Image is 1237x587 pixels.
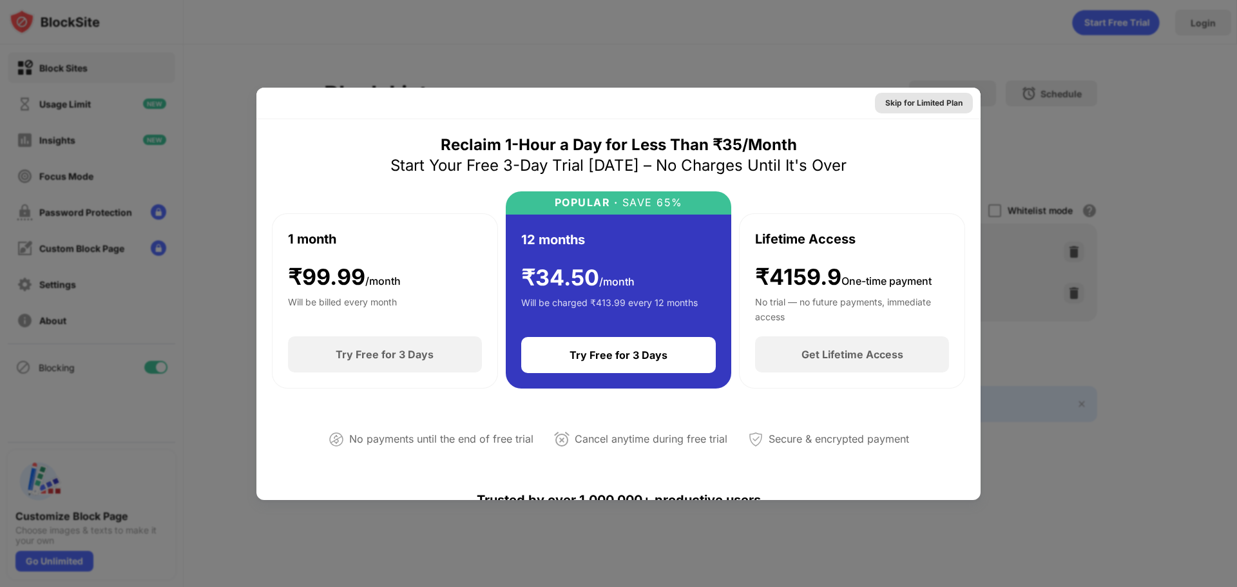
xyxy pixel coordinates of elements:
[521,265,635,291] div: ₹ 34.50
[349,430,533,448] div: No payments until the end of free trial
[288,229,336,249] div: 1 month
[521,230,585,249] div: 12 months
[329,432,344,447] img: not-paying
[755,264,932,291] div: ₹4159.9
[365,274,401,287] span: /month
[390,155,847,176] div: Start Your Free 3-Day Trial [DATE] – No Charges Until It's Over
[748,432,763,447] img: secured-payment
[841,274,932,287] span: One-time payment
[599,275,635,288] span: /month
[336,348,434,361] div: Try Free for 3 Days
[521,296,698,322] div: Will be charged ₹413.99 every 12 months
[441,135,797,155] div: Reclaim 1-Hour a Day for Less Than ₹35/Month
[618,197,683,209] div: SAVE 65%
[288,295,397,321] div: Will be billed every month
[570,349,667,361] div: Try Free for 3 Days
[755,295,949,321] div: No trial — no future payments, immediate access
[575,430,727,448] div: Cancel anytime during free trial
[554,432,570,447] img: cancel-anytime
[885,97,963,110] div: Skip for Limited Plan
[801,348,903,361] div: Get Lifetime Access
[555,197,618,209] div: POPULAR ·
[288,264,401,291] div: ₹ 99.99
[769,430,909,448] div: Secure & encrypted payment
[272,469,965,531] div: Trusted by over 1,000,000+ productive users
[755,229,856,249] div: Lifetime Access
